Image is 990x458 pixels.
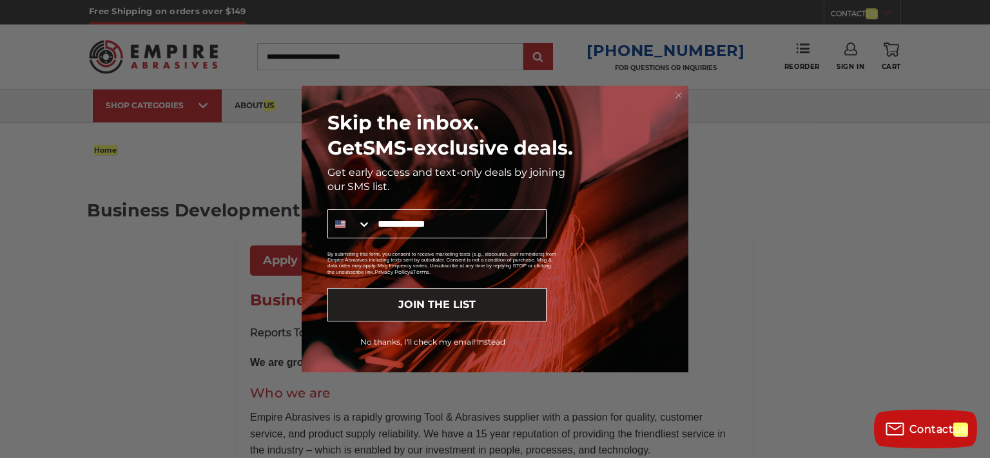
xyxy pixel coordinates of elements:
[327,180,389,193] span: our SMS list.
[374,269,410,275] a: Privacy Policy
[327,111,479,135] span: Skip the inbox.
[874,410,977,448] button: Contact us
[327,136,363,160] span: Get
[327,251,559,275] p: By submitting this form, you consent to receive marketing texts (e.g., discounts, cart reminders)...
[363,136,573,160] span: SMS-exclusive deals.
[953,423,967,436] em: us
[413,269,429,275] a: Terms
[672,89,685,102] button: Close dialog
[318,331,547,353] button: No thanks, I'll check my email instead
[335,219,345,229] img: United States
[328,210,371,238] button: Search Countries
[909,423,968,436] span: Contact
[327,166,565,178] span: Get early access and text-only deals by joining
[327,288,547,321] button: JOIN THE LIST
